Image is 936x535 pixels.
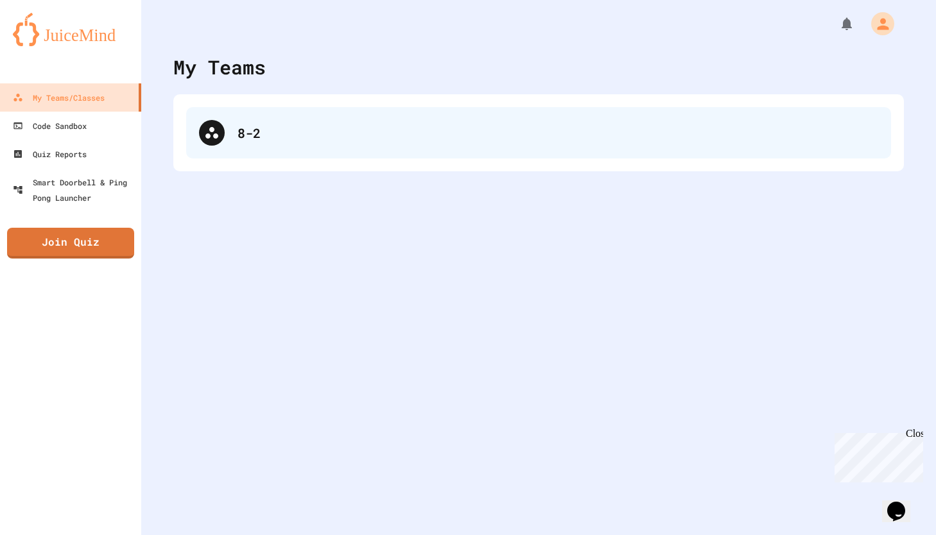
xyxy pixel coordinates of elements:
div: My Notifications [815,13,858,35]
div: 8-2 [238,123,878,142]
iframe: chat widget [829,428,923,482]
div: Code Sandbox [13,118,87,133]
div: Quiz Reports [13,146,87,162]
div: My Teams [173,53,266,81]
iframe: chat widget [882,484,923,522]
img: logo-orange.svg [13,13,128,46]
div: Smart Doorbell & Ping Pong Launcher [13,174,136,205]
div: 8-2 [186,107,891,158]
div: My Account [858,9,897,38]
a: Join Quiz [7,228,134,259]
div: Chat with us now!Close [5,5,89,81]
div: My Teams/Classes [13,90,105,105]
